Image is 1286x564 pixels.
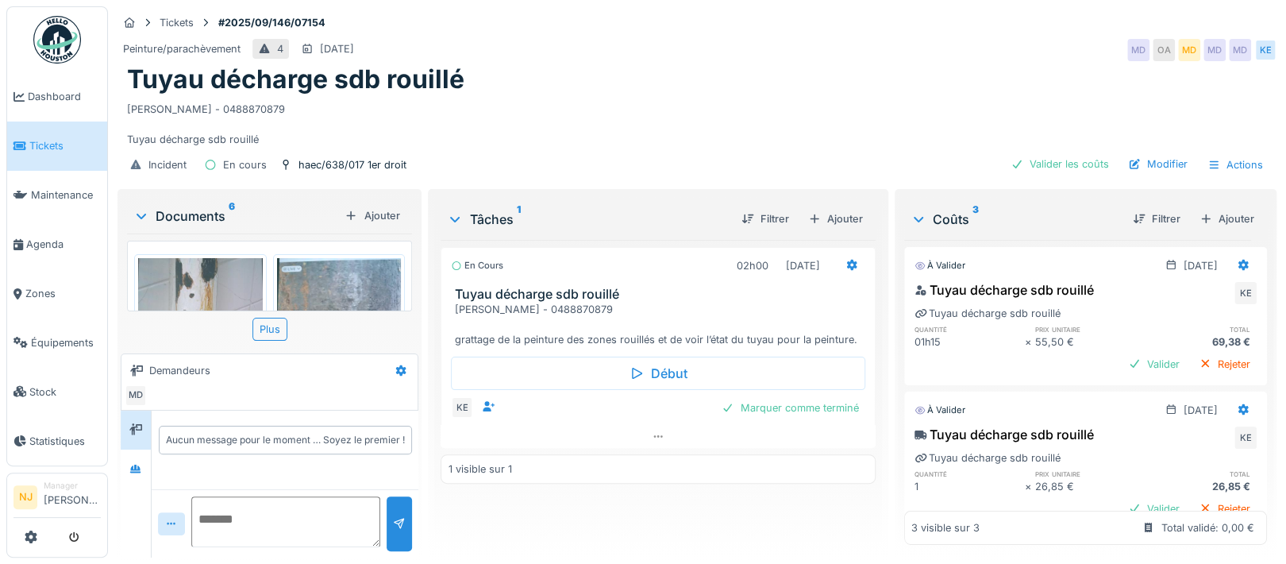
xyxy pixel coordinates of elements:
div: Ajouter [1193,208,1261,230]
div: Valider les coûts [1004,153,1115,175]
div: haec/638/017 1er droit [298,157,406,172]
div: Tuyau décharge sdb rouillé [914,425,1094,444]
a: Maintenance [7,171,107,220]
div: 26,85 € [1035,479,1146,494]
div: Aucun message pour le moment … Soyez le premier ! [166,433,405,447]
a: Agenda [7,220,107,269]
div: Coûts [911,210,1120,229]
a: Statistiques [7,416,107,465]
div: Documents [133,207,338,226]
a: Équipements [7,319,107,368]
div: × [1025,479,1035,494]
div: À valider [914,404,965,417]
span: Agenda [26,237,101,252]
div: Modifier [1122,153,1194,175]
div: Ajouter [802,208,869,230]
div: Valider [1122,353,1186,375]
span: Zones [25,286,101,301]
span: Tickets [29,138,101,153]
div: MD [1178,39,1200,61]
li: NJ [13,485,37,509]
div: KE [451,396,473,419]
div: Tuyau décharge sdb rouillé [914,306,1061,321]
div: [PERSON_NAME] - 0488870879 grattage de la peinture des zones rouillés et de voir l’état du tuyau ... [454,302,868,348]
div: Plus [252,318,287,341]
div: À valider [914,259,965,272]
img: hspn1hqzx8gc0why65u1pqbxoks7 [277,258,402,424]
a: Tickets [7,122,107,171]
span: Stock [29,384,101,400]
div: [PERSON_NAME] - 0488870879 Tuyau décharge sdb rouillé [127,95,1267,148]
sup: 1 [516,210,520,229]
sup: 6 [229,207,235,226]
div: 01h15 [914,334,1026,350]
div: 69,38 € [1145,334,1257,350]
span: Dashboard [28,89,101,104]
div: KE [1254,39,1276,61]
h6: total [1145,324,1257,334]
div: Total validé: 0,00 € [1161,520,1254,535]
div: MD [125,384,147,407]
div: En cours [223,157,267,172]
strong: #2025/09/146/07154 [212,15,332,30]
div: 1 visible sur 1 [448,462,511,477]
h3: Tuyau décharge sdb rouillé [454,287,868,302]
div: En cours [451,259,502,272]
div: 3 visible sur 3 [911,520,980,535]
img: Badge_color-CXgf-gQk.svg [33,16,81,64]
div: Valider [1122,498,1186,520]
div: Rejeter [1192,498,1257,520]
div: OA [1153,39,1175,61]
sup: 3 [972,210,979,229]
div: [DATE] [1184,258,1218,273]
div: Filtrer [735,208,795,230]
h6: quantité [914,469,1026,479]
span: Maintenance [31,187,101,203]
div: MD [1229,39,1251,61]
div: Marquer comme terminé [715,397,865,419]
div: Ajouter [338,205,406,226]
h6: prix unitaire [1035,324,1146,334]
div: [DATE] [1184,403,1218,418]
div: Tuyau décharge sdb rouillé [914,450,1061,465]
div: [DATE] [786,258,820,273]
a: Zones [7,269,107,319]
div: 26,85 € [1145,479,1257,494]
div: 1 [914,479,1026,494]
div: Actions [1200,153,1270,176]
span: Équipements [31,335,101,350]
div: [DATE] [320,41,354,56]
div: Peinture/parachèvement [123,41,241,56]
div: Filtrer [1126,208,1187,230]
div: Demandeurs [149,363,210,378]
div: MD [1127,39,1149,61]
a: NJ Manager[PERSON_NAME] [13,480,101,518]
a: Stock [7,367,107,416]
div: Tickets [160,15,194,30]
h1: Tuyau décharge sdb rouillé [127,64,464,95]
div: KE [1234,427,1257,449]
div: Incident [148,157,187,172]
div: × [1025,334,1035,350]
h6: prix unitaire [1035,469,1146,479]
div: 02h00 [737,258,768,273]
div: Manager [44,480,101,492]
div: Début [451,357,864,390]
h6: quantité [914,324,1026,334]
div: MD [1203,39,1226,61]
div: 55,50 € [1035,334,1146,350]
a: Dashboard [7,72,107,122]
div: Rejeter [1192,353,1257,375]
img: g9mux7j6a7av4gzf997h93u0yzqy [138,258,263,424]
div: 4 [277,41,283,56]
div: KE [1234,282,1257,304]
li: [PERSON_NAME] [44,480,101,514]
div: Tuyau décharge sdb rouillé [914,280,1094,299]
span: Statistiques [29,434,101,449]
h6: total [1145,469,1257,479]
div: Tâches [447,210,728,229]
